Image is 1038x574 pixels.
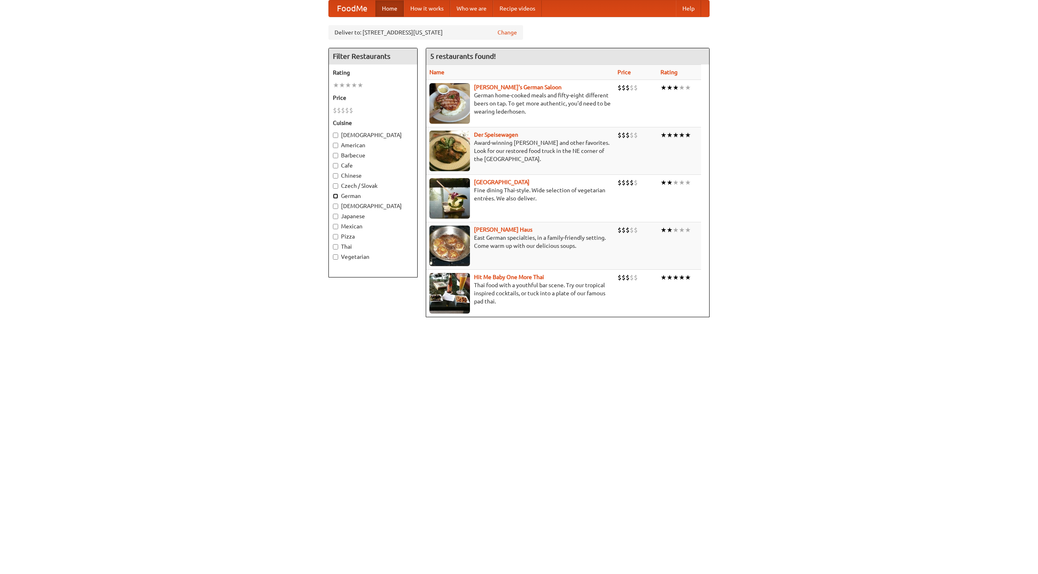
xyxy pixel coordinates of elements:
li: $ [337,106,341,115]
a: [PERSON_NAME]'s German Saloon [474,84,562,90]
li: ★ [679,273,685,282]
input: Mexican [333,224,338,229]
a: Hit Me Baby One More Thai [474,274,544,280]
li: $ [634,273,638,282]
li: ★ [667,178,673,187]
label: Czech / Slovak [333,182,413,190]
a: [PERSON_NAME] Haus [474,226,532,233]
label: Cafe [333,161,413,170]
p: German home-cooked meals and fifty-eight different beers on tap. To get more authentic, you'd nee... [429,91,611,116]
li: $ [622,131,626,140]
label: Mexican [333,222,413,230]
li: ★ [357,81,363,90]
p: Fine dining Thai-style. Wide selection of vegetarian entrées. We also deliver. [429,186,611,202]
a: [GEOGRAPHIC_DATA] [474,179,530,185]
li: $ [626,226,630,234]
li: ★ [685,83,691,92]
input: [DEMOGRAPHIC_DATA] [333,133,338,138]
li: $ [634,226,638,234]
li: ★ [679,83,685,92]
li: ★ [661,131,667,140]
li: $ [622,226,626,234]
li: $ [630,273,634,282]
input: [DEMOGRAPHIC_DATA] [333,204,338,209]
li: ★ [673,131,679,140]
li: $ [630,131,634,140]
li: ★ [673,273,679,282]
li: ★ [685,178,691,187]
input: Thai [333,244,338,249]
li: $ [622,178,626,187]
a: How it works [404,0,450,17]
input: American [333,143,338,148]
a: FoodMe [329,0,375,17]
img: satay.jpg [429,178,470,219]
li: $ [341,106,345,115]
img: speisewagen.jpg [429,131,470,171]
li: ★ [351,81,357,90]
input: Vegetarian [333,254,338,260]
li: $ [634,131,638,140]
li: $ [622,273,626,282]
li: ★ [333,81,339,90]
li: $ [626,273,630,282]
li: ★ [667,273,673,282]
label: Japanese [333,212,413,220]
li: $ [618,178,622,187]
li: $ [626,178,630,187]
h4: Filter Restaurants [329,48,417,64]
li: $ [333,106,337,115]
img: kohlhaus.jpg [429,226,470,266]
li: $ [345,106,349,115]
li: ★ [679,226,685,234]
li: ★ [679,178,685,187]
label: Barbecue [333,151,413,159]
li: ★ [679,131,685,140]
li: ★ [339,81,345,90]
li: ★ [667,83,673,92]
a: Change [498,28,517,37]
li: $ [618,226,622,234]
a: Name [429,69,444,75]
li: ★ [673,83,679,92]
a: Der Speisewagen [474,131,518,138]
label: German [333,192,413,200]
h5: Rating [333,69,413,77]
li: $ [618,273,622,282]
li: ★ [345,81,351,90]
input: Czech / Slovak [333,183,338,189]
a: Rating [661,69,678,75]
input: Barbecue [333,153,338,158]
input: Japanese [333,214,338,219]
label: Vegetarian [333,253,413,261]
li: $ [618,83,622,92]
input: Cafe [333,163,338,168]
li: ★ [673,226,679,234]
a: Help [676,0,701,17]
h5: Cuisine [333,119,413,127]
label: Pizza [333,232,413,241]
a: Who we are [450,0,493,17]
li: $ [630,226,634,234]
li: ★ [667,131,673,140]
li: ★ [685,131,691,140]
label: [DEMOGRAPHIC_DATA] [333,202,413,210]
p: Thai food with a youthful bar scene. Try our tropical inspired cocktails, or tuck into a plate of... [429,281,611,305]
ng-pluralize: 5 restaurants found! [430,52,496,60]
li: ★ [661,273,667,282]
label: [DEMOGRAPHIC_DATA] [333,131,413,139]
div: Deliver to: [STREET_ADDRESS][US_STATE] [328,25,523,40]
img: esthers.jpg [429,83,470,124]
li: ★ [667,226,673,234]
li: $ [630,83,634,92]
label: American [333,141,413,149]
img: babythai.jpg [429,273,470,314]
li: $ [630,178,634,187]
input: German [333,193,338,199]
li: $ [626,83,630,92]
